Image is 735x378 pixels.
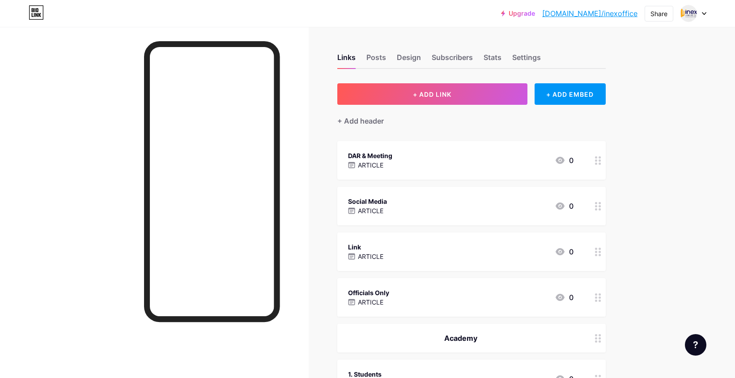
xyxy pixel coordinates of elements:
[432,52,473,68] div: Subscribers
[535,83,606,105] div: + ADD EMBED
[358,206,383,215] p: ARTICLE
[348,151,392,160] div: DAR & Meeting
[512,52,541,68] div: Settings
[555,201,574,211] div: 0
[650,9,667,18] div: Share
[348,288,389,297] div: Officials Only
[542,8,637,19] a: [DOMAIN_NAME]/inexoffice
[358,252,383,261] p: ARTICLE
[348,242,383,252] div: Link
[555,246,574,257] div: 0
[337,52,356,68] div: Links
[337,83,527,105] button: + ADD LINK
[348,197,387,206] div: Social Media
[358,297,383,307] p: ARTICLE
[501,10,535,17] a: Upgrade
[397,52,421,68] div: Design
[358,160,383,170] p: ARTICLE
[337,116,384,126] div: + Add header
[555,155,574,166] div: 0
[413,90,451,98] span: + ADD LINK
[366,52,386,68] div: Posts
[484,52,501,68] div: Stats
[680,5,697,22] img: INEX Malappuram
[555,292,574,303] div: 0
[348,333,574,344] div: Academy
